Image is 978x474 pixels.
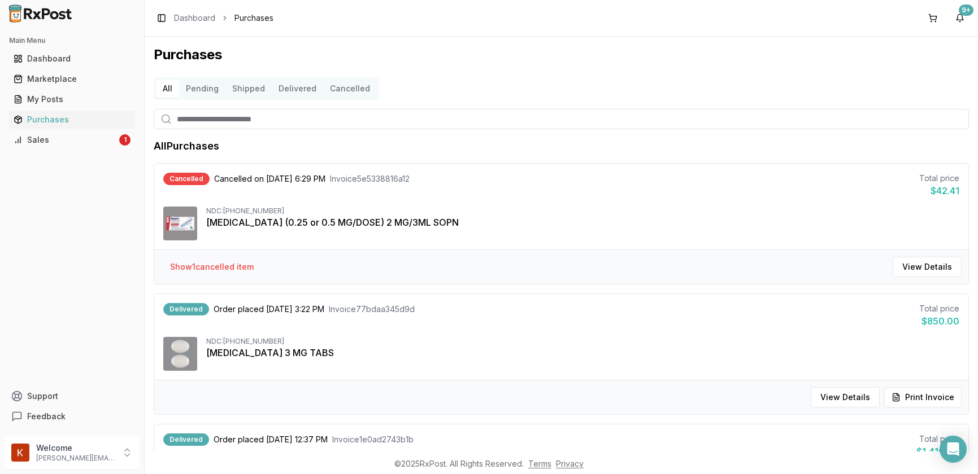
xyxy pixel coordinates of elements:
[27,411,66,422] span: Feedback
[214,434,328,445] span: Order placed [DATE] 12:37 PM
[5,131,140,149] button: Sales1
[206,346,959,359] div: [MEDICAL_DATA] 3 MG TABS
[36,454,115,463] p: [PERSON_NAME][EMAIL_ADDRESS][DOMAIN_NAME]
[163,303,209,315] div: Delivered
[214,173,325,185] span: Cancelled on [DATE] 6:29 PM
[206,207,959,216] div: NDC: [PHONE_NUMBER]
[919,303,959,314] div: Total price
[9,69,135,89] a: Marketplace
[919,173,959,184] div: Total price
[9,109,135,130] a: Purchases
[951,9,969,27] button: 9+
[5,406,140,427] button: Feedback
[163,337,197,371] img: Rybelsus 3 MG TABS
[14,94,131,105] div: My Posts
[161,257,263,277] button: Show1cancelled item
[163,433,209,446] div: Delivered
[206,216,959,229] div: [MEDICAL_DATA] (0.25 or 0.5 MG/DOSE) 2 MG/3ML SOPN
[154,138,219,154] h1: All Purchases
[11,444,29,462] img: User avatar
[14,73,131,85] div: Marketplace
[919,314,959,328] div: $850.00
[154,46,969,64] h1: Purchases
[893,257,962,277] button: View Details
[323,80,377,98] button: Cancelled
[156,80,179,98] button: All
[959,5,973,16] div: 9+
[174,12,215,24] a: Dashboard
[916,433,959,445] div: Total price
[214,304,324,315] span: Order placed [DATE] 3:22 PM
[9,130,135,150] a: Sales1
[5,90,140,108] button: My Posts
[174,12,273,24] nav: breadcrumb
[916,445,959,458] div: $1,410.00
[5,111,140,129] button: Purchases
[329,304,415,315] span: Invoice 77bdaa345d9d
[330,173,410,185] span: Invoice 5e5338816a12
[9,49,135,69] a: Dashboard
[9,36,135,45] h2: Main Menu
[5,70,140,88] button: Marketplace
[919,184,959,197] div: $42.41
[14,53,131,64] div: Dashboard
[272,80,323,98] button: Delivered
[5,5,77,23] img: RxPost Logo
[528,459,551,468] a: Terms
[36,442,115,454] p: Welcome
[179,80,225,98] button: Pending
[5,50,140,68] button: Dashboard
[206,337,959,346] div: NDC: [PHONE_NUMBER]
[225,80,272,98] button: Shipped
[332,434,414,445] span: Invoice 1e0ad2743b1b
[9,89,135,109] a: My Posts
[14,134,117,146] div: Sales
[556,459,584,468] a: Privacy
[811,387,880,407] button: View Details
[5,386,140,406] button: Support
[884,387,962,407] button: Print Invoice
[163,207,197,240] img: Ozempic (0.25 or 0.5 MG/DOSE) 2 MG/3ML SOPN
[14,114,131,125] div: Purchases
[119,134,131,146] div: 1
[940,436,967,463] div: Open Intercom Messenger
[163,173,210,185] div: Cancelled
[234,12,273,24] span: Purchases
